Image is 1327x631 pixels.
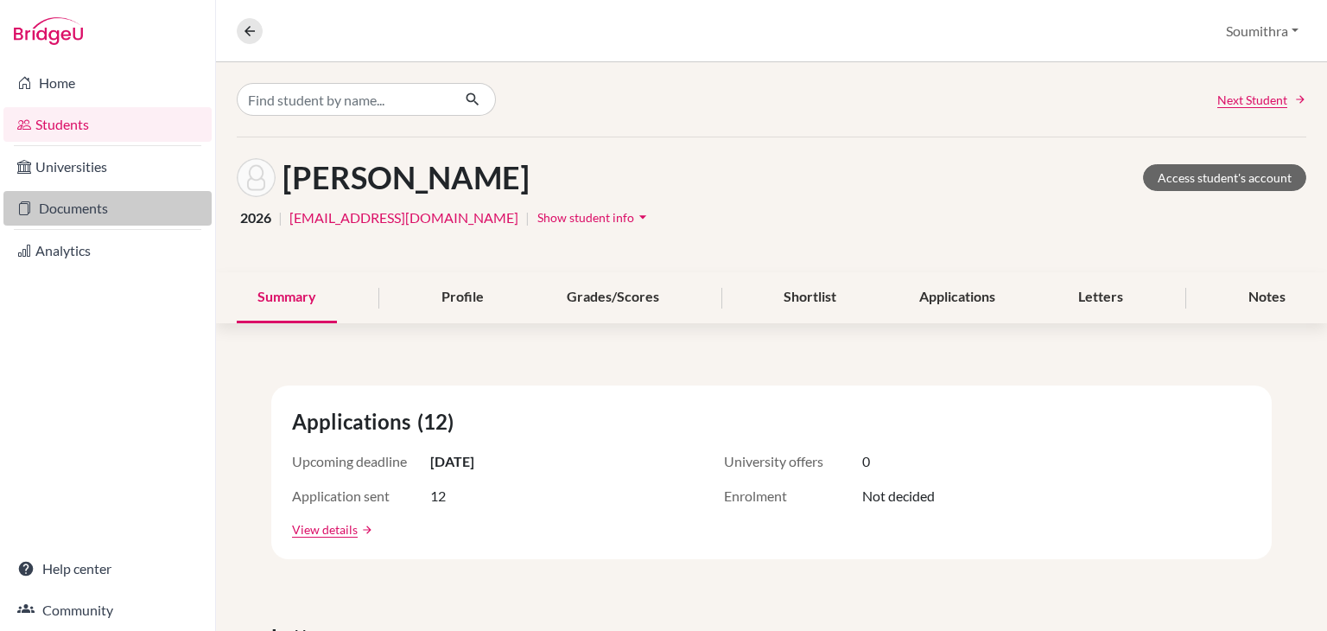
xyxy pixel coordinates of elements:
a: [EMAIL_ADDRESS][DOMAIN_NAME] [289,207,518,228]
a: View details [292,520,358,539]
span: Applications [292,406,417,437]
div: Notes [1228,272,1306,323]
span: Show student info [537,210,634,225]
span: 0 [862,451,870,472]
div: Applications [898,272,1016,323]
span: 2026 [240,207,271,228]
span: Next Student [1217,91,1287,109]
span: | [525,207,530,228]
div: Summary [237,272,337,323]
h1: [PERSON_NAME] [283,159,530,196]
a: Universities [3,150,212,184]
input: Find student by name... [237,83,451,116]
div: Letters [1057,272,1144,323]
div: Profile [421,272,505,323]
span: Not decided [862,486,935,507]
button: Show student infoarrow_drop_down [537,204,652,231]
a: Students [3,107,212,142]
div: Shortlist [763,272,857,323]
span: University offers [724,451,862,472]
span: 12 [430,486,446,507]
a: Analytics [3,233,212,268]
div: Grades/Scores [546,272,680,323]
a: arrow_forward [358,524,373,536]
a: Documents [3,191,212,226]
a: Help center [3,551,212,586]
span: | [278,207,283,228]
a: Community [3,593,212,628]
span: Enrolment [724,486,862,507]
span: [DATE] [430,451,474,472]
a: Next Student [1217,91,1306,109]
span: Application sent [292,486,430,507]
a: Access student's account [1143,164,1306,191]
i: arrow_drop_down [634,208,651,226]
span: Upcoming deadline [292,451,430,472]
a: Home [3,66,212,100]
img: Anika Raju's avatar [237,158,276,197]
button: Soumithra [1218,15,1306,48]
span: (12) [417,406,460,437]
img: Bridge-U [14,17,83,45]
